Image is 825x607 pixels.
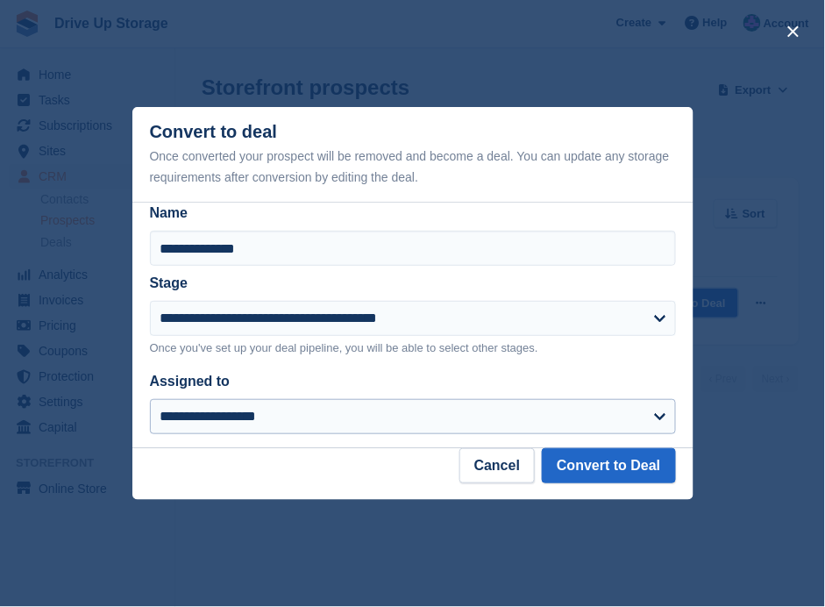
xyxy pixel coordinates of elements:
div: Once converted your prospect will be removed and become a deal. You can update any storage requir... [150,146,676,188]
button: close [779,18,807,46]
label: Stage [150,275,188,290]
div: Convert to deal [150,122,676,188]
button: Cancel [459,448,535,483]
label: Name [150,203,676,224]
p: Once you've set up your deal pipeline, you will be able to select other stages. [150,339,676,357]
button: Convert to Deal [542,448,675,483]
label: Assigned to [150,374,231,389]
